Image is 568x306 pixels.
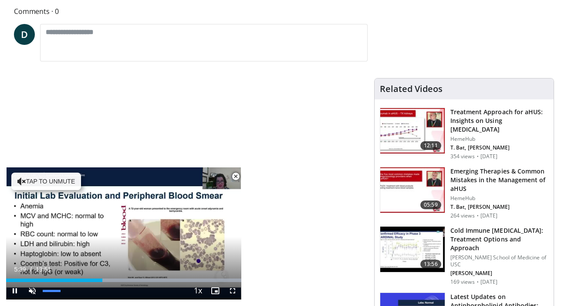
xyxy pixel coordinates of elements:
[420,201,441,209] span: 05:59
[6,279,241,282] div: Progress Bar
[380,108,445,153] img: e80c1d16-149f-4a15-9f25-b1098ed20575.150x105_q85_crop-smart_upscale.jpg
[380,167,548,219] a: 05:59 Emerging Therapies & Common Mistakes in the Management of aHUS HemeHub T. Bat, [PERSON_NAME...
[450,270,548,277] p: [PERSON_NAME]
[14,6,368,17] span: Comments 0
[30,266,32,273] span: /
[14,266,26,273] span: 5:39
[11,173,81,190] button: Tap to unmute
[43,290,61,292] div: Volume Level
[206,282,224,299] button: Enable picture-in-picture mode
[380,167,445,213] img: a5aea2d0-b590-400d-8996-f1d6f613cec6.150x105_q85_crop-smart_upscale.jpg
[450,144,548,151] p: T. Bat, [PERSON_NAME]
[450,195,548,202] p: HemeHub
[420,260,441,269] span: 13:56
[380,226,548,286] a: 13:56 Cold Immune [MEDICAL_DATA]: Treatment Options and Approach [PERSON_NAME] School of Medicine...
[450,204,548,211] p: T. Bat, [PERSON_NAME]
[6,282,24,299] button: Pause
[420,141,441,150] span: 12:11
[480,212,498,219] p: [DATE]
[480,279,498,286] p: [DATE]
[380,84,443,94] h4: Related Videos
[24,282,41,299] button: Unmute
[189,282,206,299] button: Playback Rate
[450,167,548,193] h3: Emerging Therapies & Common Mistakes in the Management of aHUS
[480,153,498,160] p: [DATE]
[477,153,479,160] div: ·
[477,279,479,286] div: ·
[450,136,548,143] p: HemeHub
[36,266,51,273] span: 13:51
[380,227,445,272] img: 65602305-2e31-42db-b5ad-a7ddf4474ec5.150x105_q85_crop-smart_upscale.jpg
[224,282,241,299] button: Fullscreen
[450,226,548,252] h3: Cold Immune [MEDICAL_DATA]: Treatment Options and Approach
[380,108,548,160] a: 12:11 Treatment Approach for aHUS: Insights on Using [MEDICAL_DATA] HemeHub T. Bat, [PERSON_NAME]...
[14,24,35,45] a: D
[6,167,241,300] video-js: Video Player
[450,108,548,134] h3: Treatment Approach for aHUS: Insights on Using [MEDICAL_DATA]
[450,212,475,219] p: 264 views
[450,254,548,268] p: [PERSON_NAME] School of Medicine of USC
[450,153,475,160] p: 354 views
[450,279,475,286] p: 169 views
[227,167,244,186] button: Close
[477,212,479,219] div: ·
